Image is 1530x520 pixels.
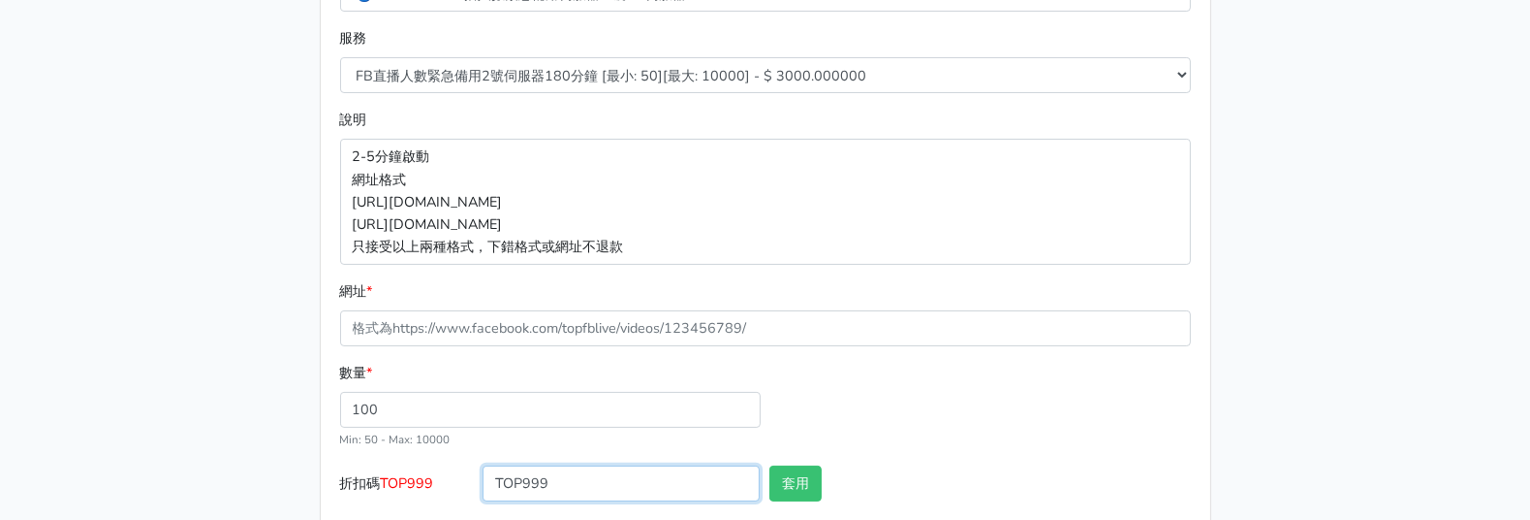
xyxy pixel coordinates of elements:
input: 格式為https://www.facebook.com/topfblive/videos/123456789/ [340,310,1191,346]
label: 服務 [340,27,367,49]
label: 折扣碼 [335,466,479,509]
label: 說明 [340,109,367,131]
label: 數量 [340,362,373,384]
span: TOP999 [381,473,434,493]
small: Min: 50 - Max: 10000 [340,432,451,447]
label: 網址 [340,280,373,303]
p: 2-5分鐘啟動 網址格式 [URL][DOMAIN_NAME] [URL][DOMAIN_NAME] 只接受以上兩種格式，下錯格式或網址不退款 [340,139,1191,264]
button: 套用 [769,466,822,502]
